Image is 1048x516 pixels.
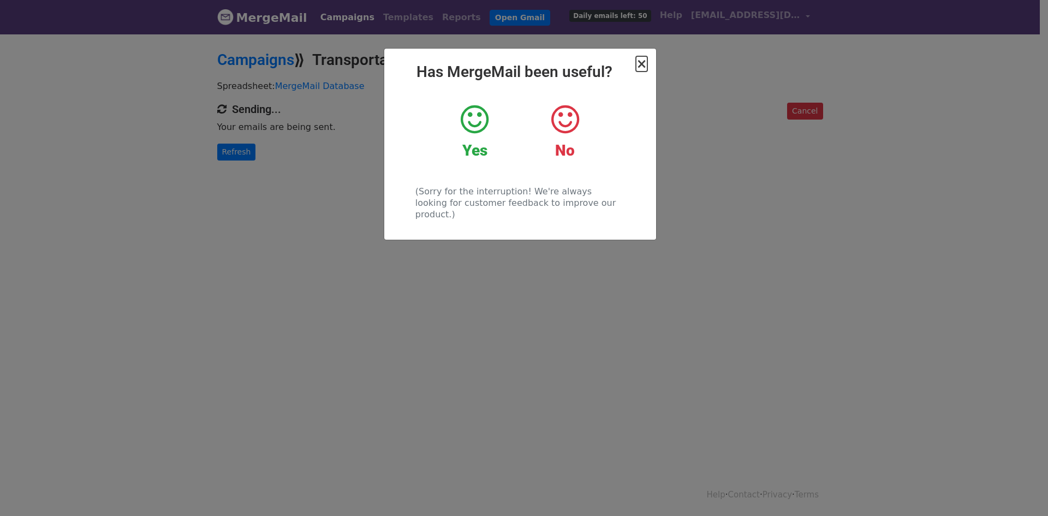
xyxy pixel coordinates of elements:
[636,57,647,70] button: Close
[528,103,602,160] a: No
[438,103,511,160] a: Yes
[993,464,1048,516] iframe: Chat Widget
[415,186,624,220] p: (Sorry for the interruption! We're always looking for customer feedback to improve our product.)
[393,63,647,81] h2: Has MergeMail been useful?
[636,56,647,72] span: ×
[555,141,575,159] strong: No
[462,141,487,159] strong: Yes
